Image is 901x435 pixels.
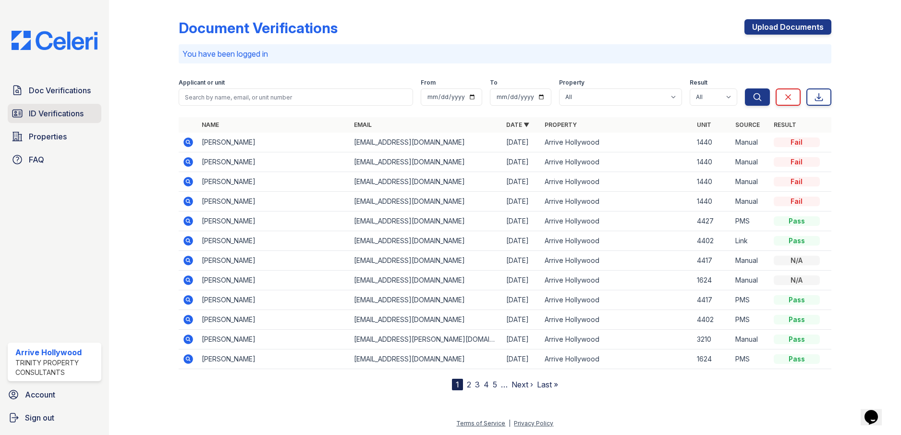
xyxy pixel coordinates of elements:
[514,420,553,427] a: Privacy Policy
[198,290,350,310] td: [PERSON_NAME]
[774,275,820,285] div: N/A
[731,290,770,310] td: PMS
[693,172,731,192] td: 1440
[693,231,731,251] td: 4402
[774,137,820,147] div: Fail
[179,19,338,37] div: Document Verifications
[774,157,820,167] div: Fail
[545,121,577,128] a: Property
[693,330,731,349] td: 3210
[502,231,541,251] td: [DATE]
[502,172,541,192] td: [DATE]
[541,271,693,290] td: Arrive Hollywood
[8,81,101,100] a: Doc Verifications
[198,133,350,152] td: [PERSON_NAME]
[502,192,541,211] td: [DATE]
[511,380,533,389] a: Next ›
[198,152,350,172] td: [PERSON_NAME]
[350,330,502,349] td: [EMAIL_ADDRESS][PERSON_NAME][DOMAIN_NAME]
[475,380,480,389] a: 3
[731,211,770,231] td: PMS
[693,133,731,152] td: 1440
[198,310,350,330] td: [PERSON_NAME]
[452,379,463,390] div: 1
[541,290,693,310] td: Arrive Hollywood
[198,192,350,211] td: [PERSON_NAME]
[179,88,413,106] input: Search by name, email, or unit number
[774,236,820,246] div: Pass
[541,231,693,251] td: Arrive Hollywood
[183,48,828,60] p: You have been logged in
[501,379,508,390] span: …
[8,127,101,146] a: Properties
[735,121,760,128] a: Source
[541,152,693,172] td: Arrive Hollywood
[350,152,502,172] td: [EMAIL_ADDRESS][DOMAIN_NAME]
[693,271,731,290] td: 1624
[202,121,219,128] a: Name
[774,335,820,344] div: Pass
[509,420,511,427] div: |
[731,251,770,271] td: Manual
[693,211,731,231] td: 4427
[774,197,820,206] div: Fail
[731,349,770,369] td: PMS
[4,31,105,50] img: CE_Logo_Blue-a8612792a0a2168367f1c8372b55b34899dd931a85d93a1a3d3e32e68fde9ad4.png
[502,211,541,231] td: [DATE]
[541,310,693,330] td: Arrive Hollywood
[456,420,505,427] a: Terms of Service
[541,330,693,349] td: Arrive Hollywood
[502,310,541,330] td: [DATE]
[541,172,693,192] td: Arrive Hollywood
[484,380,489,389] a: 4
[731,231,770,251] td: Link
[693,290,731,310] td: 4417
[693,310,731,330] td: 4402
[502,152,541,172] td: [DATE]
[861,397,891,425] iframe: chat widget
[502,349,541,369] td: [DATE]
[350,310,502,330] td: [EMAIL_ADDRESS][DOMAIN_NAME]
[693,349,731,369] td: 1624
[541,133,693,152] td: Arrive Hollywood
[731,172,770,192] td: Manual
[421,79,436,87] label: From
[198,251,350,271] td: [PERSON_NAME]
[29,154,44,165] span: FAQ
[774,216,820,226] div: Pass
[697,121,711,128] a: Unit
[774,256,820,265] div: N/A
[198,231,350,251] td: [PERSON_NAME]
[8,104,101,123] a: ID Verifications
[198,349,350,369] td: [PERSON_NAME]
[774,315,820,324] div: Pass
[693,152,731,172] td: 1440
[731,133,770,152] td: Manual
[506,121,529,128] a: Date ▼
[8,150,101,169] a: FAQ
[774,177,820,186] div: Fail
[350,251,502,271] td: [EMAIL_ADDRESS][DOMAIN_NAME]
[350,192,502,211] td: [EMAIL_ADDRESS][DOMAIN_NAME]
[29,131,67,142] span: Properties
[198,172,350,192] td: [PERSON_NAME]
[502,271,541,290] td: [DATE]
[350,133,502,152] td: [EMAIL_ADDRESS][DOMAIN_NAME]
[490,79,498,87] label: To
[350,349,502,369] td: [EMAIL_ADDRESS][DOMAIN_NAME]
[731,310,770,330] td: PMS
[25,389,55,400] span: Account
[350,211,502,231] td: [EMAIL_ADDRESS][DOMAIN_NAME]
[541,192,693,211] td: Arrive Hollywood
[559,79,584,87] label: Property
[537,380,558,389] a: Last »
[774,121,796,128] a: Result
[350,271,502,290] td: [EMAIL_ADDRESS][DOMAIN_NAME]
[774,295,820,305] div: Pass
[198,330,350,349] td: [PERSON_NAME]
[541,251,693,271] td: Arrive Hollywood
[731,152,770,172] td: Manual
[541,211,693,231] td: Arrive Hollywood
[774,354,820,364] div: Pass
[502,290,541,310] td: [DATE]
